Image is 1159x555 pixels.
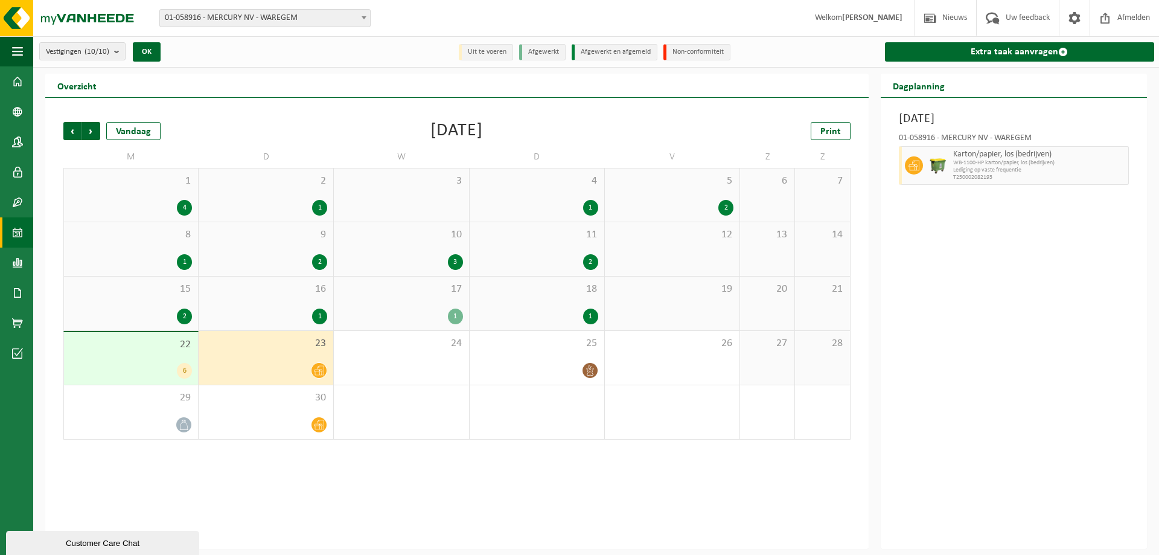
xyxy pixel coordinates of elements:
[470,146,605,168] td: D
[605,146,740,168] td: V
[459,44,513,60] li: Uit te voeren
[334,146,469,168] td: W
[160,10,370,27] span: 01-058916 - MERCURY NV - WAREGEM
[583,309,598,324] div: 1
[718,200,733,216] div: 2
[106,122,161,140] div: Vandaag
[312,200,327,216] div: 1
[842,13,902,22] strong: [PERSON_NAME]
[177,363,192,379] div: 6
[740,146,795,168] td: Z
[953,174,1125,181] span: T250002082193
[572,44,657,60] li: Afgewerkt en afgemeld
[340,283,462,296] span: 17
[430,122,483,140] div: [DATE]
[953,167,1125,174] span: Lediging op vaste frequentie
[63,146,199,168] td: M
[746,337,788,350] span: 27
[811,122,851,140] a: Print
[205,337,327,350] span: 23
[85,48,109,56] count: (10/10)
[340,337,462,350] span: 24
[801,337,843,350] span: 28
[746,283,788,296] span: 20
[519,44,566,60] li: Afgewerkt
[611,337,733,350] span: 26
[39,42,126,60] button: Vestigingen(10/10)
[312,254,327,270] div: 2
[70,283,192,296] span: 15
[953,150,1125,159] span: Karton/papier, los (bedrijven)
[340,228,462,242] span: 10
[801,175,843,188] span: 7
[46,43,109,61] span: Vestigingen
[448,309,463,324] div: 1
[953,159,1125,167] span: WB-1100-HP karton/papier, los (bedrijven)
[70,338,192,351] span: 22
[929,156,947,175] img: WB-1100-HPE-GN-50
[448,254,463,270] div: 3
[45,74,109,97] h2: Overzicht
[177,254,192,270] div: 1
[205,228,327,242] span: 9
[205,175,327,188] span: 2
[63,122,81,140] span: Vorige
[70,228,192,242] span: 8
[199,146,334,168] td: D
[611,228,733,242] span: 12
[6,528,202,555] iframe: chat widget
[476,283,598,296] span: 18
[312,309,327,324] div: 1
[82,122,100,140] span: Volgende
[205,391,327,405] span: 30
[159,9,371,27] span: 01-058916 - MERCURY NV - WAREGEM
[899,134,1129,146] div: 01-058916 - MERCURY NV - WAREGEM
[795,146,850,168] td: Z
[746,175,788,188] span: 6
[663,44,730,60] li: Non-conformiteit
[340,175,462,188] span: 3
[583,200,598,216] div: 1
[611,175,733,188] span: 5
[881,74,957,97] h2: Dagplanning
[133,42,161,62] button: OK
[177,200,192,216] div: 4
[70,391,192,405] span: 29
[476,337,598,350] span: 25
[583,254,598,270] div: 2
[801,283,843,296] span: 21
[801,228,843,242] span: 14
[611,283,733,296] span: 19
[70,175,192,188] span: 1
[476,228,598,242] span: 11
[899,110,1129,128] h3: [DATE]
[746,228,788,242] span: 13
[177,309,192,324] div: 2
[205,283,327,296] span: 16
[820,127,841,136] span: Print
[885,42,1154,62] a: Extra taak aanvragen
[476,175,598,188] span: 4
